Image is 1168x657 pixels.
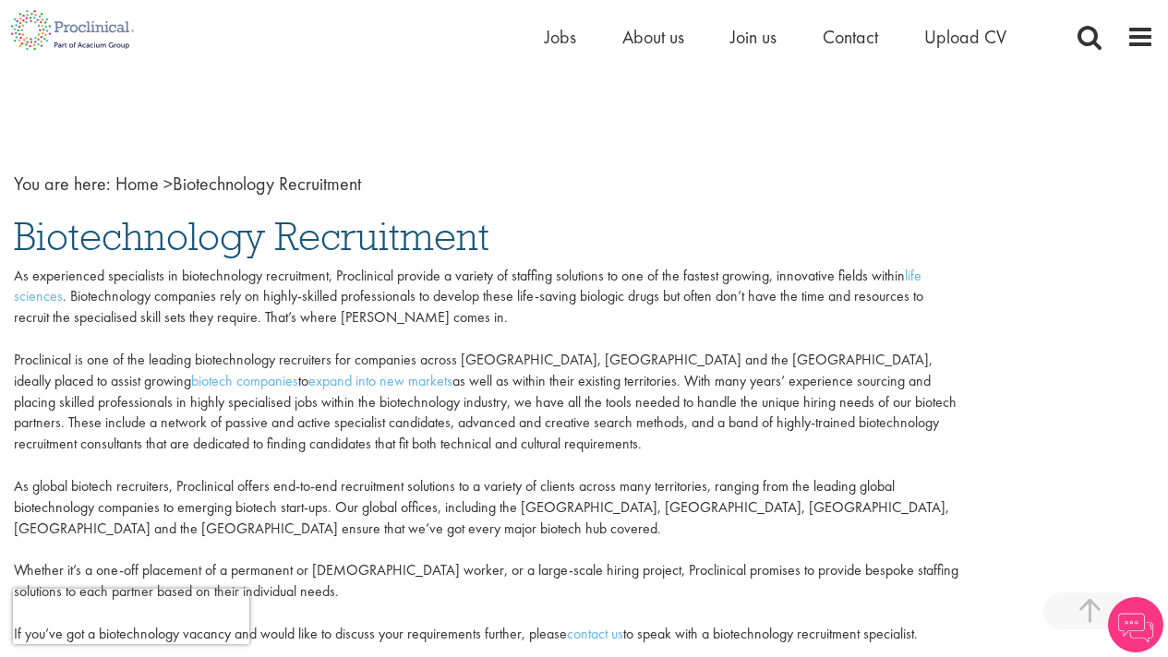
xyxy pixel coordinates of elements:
[13,589,249,644] iframe: reCAPTCHA
[14,266,921,306] a: life sciences
[622,25,684,49] a: About us
[14,211,489,261] span: Biotechnology Recruitment
[1108,597,1163,652] img: Chatbot
[163,172,173,196] span: >
[308,371,452,390] a: expand into new markets
[545,25,576,49] a: Jobs
[730,25,777,49] a: Join us
[14,172,111,196] span: You are here:
[14,266,959,645] p: As experienced specialists in biotechnology recruitment, Proclinical provide a variety of staffin...
[115,172,159,196] a: breadcrumb link to Home
[191,371,298,390] a: biotech companies
[115,172,361,196] span: Biotechnology Recruitment
[567,624,623,643] a: contact us
[924,25,1006,49] a: Upload CV
[823,25,878,49] a: Contact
